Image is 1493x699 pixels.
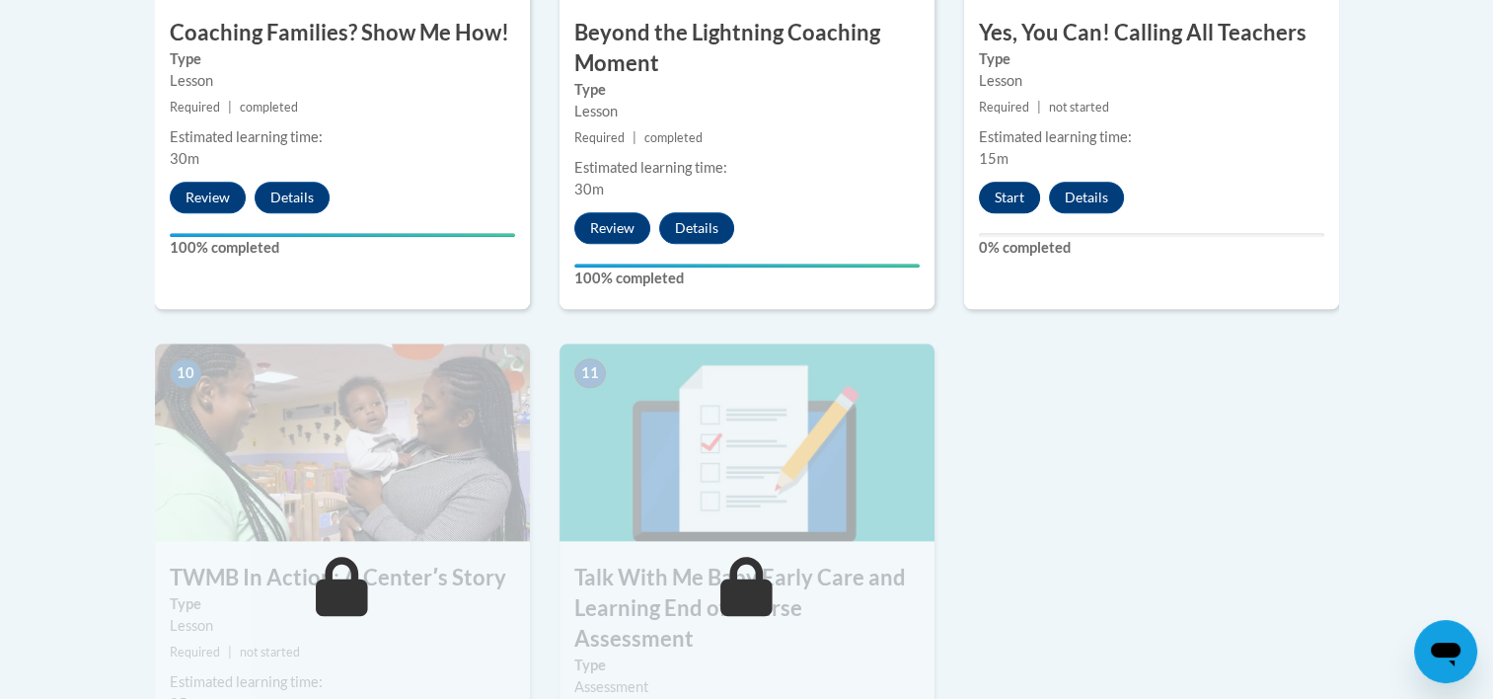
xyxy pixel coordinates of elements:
img: Course Image [155,344,530,541]
div: Lesson [979,70,1324,92]
span: not started [1049,100,1109,115]
div: Estimated learning time: [574,157,920,179]
label: 100% completed [170,237,515,259]
span: Required [170,645,220,660]
div: Your progress [170,233,515,237]
h3: Yes, You Can! Calling All Teachers [964,18,1339,48]
div: Lesson [170,70,515,92]
div: Lesson [170,615,515,637]
img: Course Image [560,344,934,541]
span: | [1037,100,1041,115]
span: | [228,100,232,115]
div: Your progress [574,264,920,268]
div: Estimated learning time: [170,671,515,693]
span: Required [979,100,1029,115]
label: 100% completed [574,268,920,289]
label: 0% completed [979,237,1324,259]
span: not started [240,645,300,660]
span: 15m [979,150,1008,167]
button: Start [979,182,1040,213]
button: Details [1049,182,1124,213]
span: | [633,130,636,145]
div: Lesson [574,101,920,122]
h3: Talk With Me Baby Early Care and Learning End of Course Assessment [560,563,934,654]
h3: Beyond the Lightning Coaching Moment [560,18,934,79]
label: Type [979,48,1324,70]
label: Type [170,48,515,70]
button: Review [574,212,650,244]
iframe: Button to launch messaging window [1414,620,1477,683]
span: 10 [170,358,201,388]
span: completed [644,130,703,145]
span: | [228,645,232,660]
label: Type [170,593,515,615]
button: Review [170,182,246,213]
span: Required [574,130,625,145]
span: Required [170,100,220,115]
span: 30m [170,150,199,167]
span: completed [240,100,298,115]
label: Type [574,79,920,101]
div: Assessment [574,676,920,698]
div: Estimated learning time: [170,126,515,148]
h3: Coaching Families? Show Me How! [155,18,530,48]
label: Type [574,655,920,676]
h3: TWMB In Action: A Centerʹs Story [155,563,530,593]
button: Details [659,212,734,244]
span: 11 [574,358,606,388]
span: 30m [574,181,604,197]
div: Estimated learning time: [979,126,1324,148]
button: Details [255,182,330,213]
